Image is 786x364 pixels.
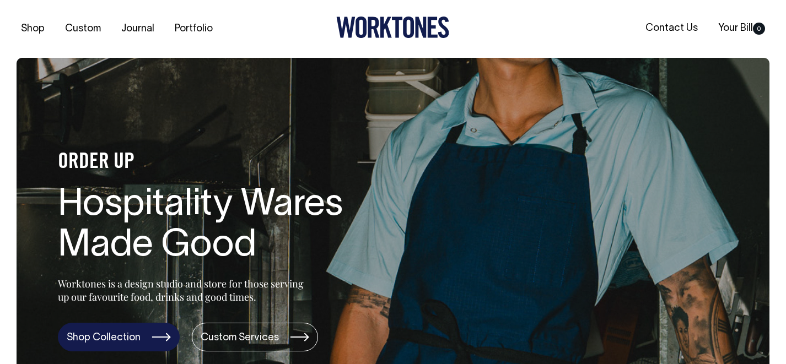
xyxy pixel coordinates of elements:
a: Your Bill0 [714,19,769,37]
a: Contact Us [641,19,702,37]
h1: Hospitality Wares Made Good [58,185,411,268]
p: Worktones is a design studio and store for those serving up our favourite food, drinks and good t... [58,277,309,303]
h4: ORDER UP [58,151,411,174]
a: Portfolio [170,20,217,38]
span: 0 [753,23,765,35]
a: Custom [61,20,105,38]
a: Shop [17,20,49,38]
a: Custom Services [192,323,318,351]
a: Journal [117,20,159,38]
a: Shop Collection [58,323,180,351]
